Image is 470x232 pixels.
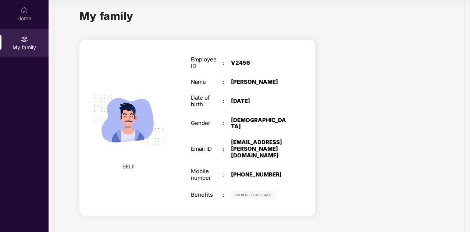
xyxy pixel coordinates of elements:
span: SELF [122,163,135,171]
img: svg+xml;base64,PHN2ZyB4bWxucz0iaHR0cDovL3d3dy53My5vcmcvMjAwMC9zdmciIHdpZHRoPSIxMjIiIGhlaWdodD0iMj... [231,190,276,199]
div: [PERSON_NAME] [231,79,287,85]
div: Name [191,79,223,85]
div: : [223,120,231,126]
div: [DATE] [231,98,287,104]
div: : [223,79,231,85]
div: Gender [191,120,223,126]
div: Benefits [191,192,223,198]
div: V2456 [231,60,287,66]
div: [PHONE_NUMBER] [231,171,287,178]
div: Employee ID [191,56,223,69]
h1: My family [79,8,133,24]
div: : [223,192,231,198]
div: : [223,98,231,104]
div: [DEMOGRAPHIC_DATA] [231,117,287,130]
div: [EMAIL_ADDRESS][PERSON_NAME][DOMAIN_NAME] [231,139,287,159]
div: Mobile number [191,168,223,181]
img: svg+xml;base64,PHN2ZyB3aWR0aD0iMjAiIGhlaWdodD0iMjAiIHZpZXdCb3g9IjAgMCAyMCAyMCIgZmlsbD0ibm9uZSIgeG... [21,36,28,43]
div: : [223,146,231,152]
div: : [223,60,231,66]
div: Email ID [191,146,223,152]
img: svg+xml;base64,PHN2ZyB4bWxucz0iaHR0cDovL3d3dy53My5vcmcvMjAwMC9zdmciIHdpZHRoPSIyMjQiIGhlaWdodD0iMT... [86,78,171,163]
div: : [223,171,231,178]
div: Date of birth [191,94,223,108]
img: svg+xml;base64,PHN2ZyBpZD0iSG9tZSIgeG1sbnM9Imh0dHA6Ly93d3cudzMub3JnLzIwMDAvc3ZnIiB3aWR0aD0iMjAiIG... [21,7,28,14]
